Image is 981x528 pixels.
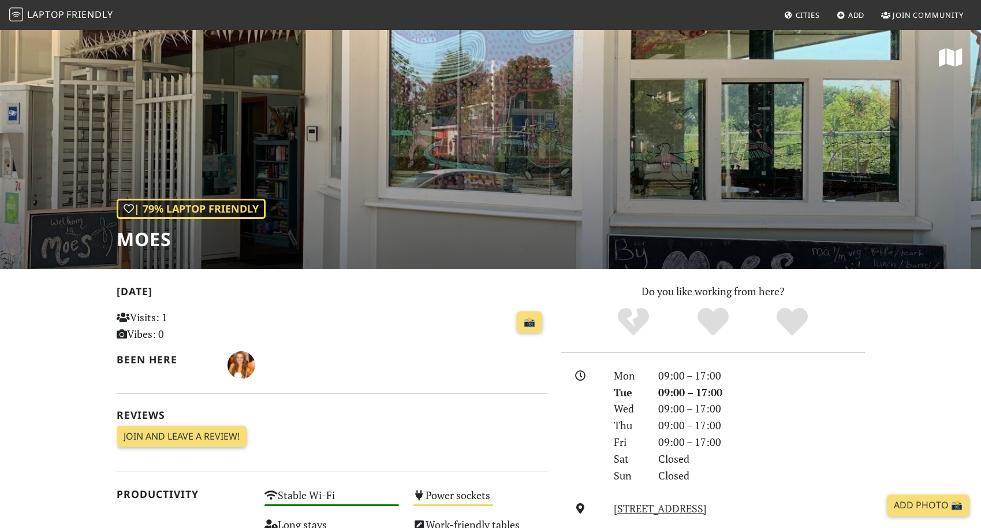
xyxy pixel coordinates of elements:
span: Laptop [27,8,65,21]
div: Definitely! [752,306,832,338]
div: Tue [607,384,651,401]
div: 09:00 – 17:00 [651,384,872,401]
div: Thu [607,417,651,434]
div: | 79% Laptop Friendly [117,199,266,219]
span: Friendly [66,8,113,21]
a: Join and leave a review! [117,426,247,448]
div: Fri [607,434,651,451]
div: No [594,306,673,338]
div: Stable Wi-Fi [258,486,406,515]
p: Visits: 1 Vibes: 0 [117,309,251,343]
a: Add [832,5,870,25]
h2: Been here [117,354,214,366]
h2: Reviews [117,409,547,421]
span: manu [227,357,255,371]
span: Add [848,10,865,20]
img: LaptopFriendly [9,8,23,21]
div: 09:00 – 17:00 [651,434,872,451]
div: 09:00 – 17:00 [651,417,872,434]
div: Closed [651,467,872,484]
div: Closed [651,451,872,467]
a: LaptopFriendly LaptopFriendly [9,5,113,25]
div: Sat [607,451,651,467]
a: 📸 [517,311,542,333]
span: Cities [796,10,820,20]
h1: Moes [117,228,266,250]
a: Cities [779,5,825,25]
div: Power sockets [406,486,554,515]
a: Join Community [876,5,968,25]
a: Add Photo 📸 [887,494,969,516]
p: Do you like working from here? [561,283,865,300]
div: Mon [607,367,651,384]
img: 4672-manu.jpg [227,351,255,379]
h2: Productivity [117,488,251,500]
div: 09:00 – 17:00 [651,367,872,384]
div: Wed [607,400,651,417]
div: 09:00 – 17:00 [651,400,872,417]
span: Join Community [893,10,964,20]
div: Sun [607,467,651,484]
div: Yes [673,306,753,338]
a: [STREET_ADDRESS] [614,501,707,515]
h2: [DATE] [117,285,547,302]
